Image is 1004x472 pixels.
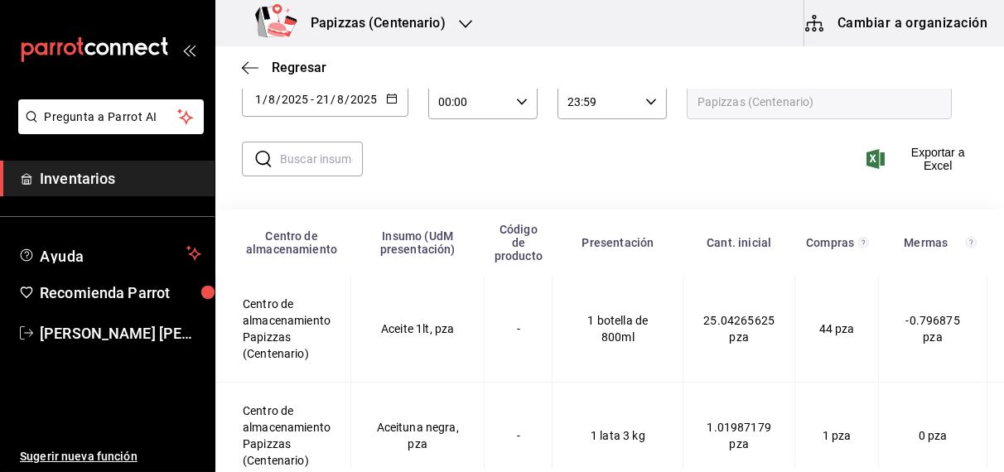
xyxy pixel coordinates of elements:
[889,236,963,249] div: Mermas
[919,429,948,442] span: 0 pza
[966,236,977,249] svg: Total de presentación del insumo mermado en el rango de fechas seleccionado.
[216,276,351,383] td: Centro de almacenamiento Papizzas (Centenario)
[361,229,475,256] div: Insumo (UdM presentación)
[331,93,335,106] span: /
[272,60,326,75] span: Regresar
[350,93,378,106] input: Year
[276,93,281,106] span: /
[280,142,363,176] input: Buscar insumo
[858,236,869,249] svg: Total de presentación del insumo comprado en el rango de fechas seleccionado.
[495,223,543,262] div: Código de producto
[18,99,204,134] button: Pregunta a Parrot AI
[823,429,852,442] span: 1 pza
[553,276,683,383] td: 1 botella de 800ml
[45,108,178,126] span: Pregunta a Parrot AI
[281,93,309,106] input: Year
[12,120,204,137] a: Pregunta a Parrot AI
[351,276,485,383] td: Aceite 1lt, pza
[243,229,341,256] div: Centro de almacenamiento
[316,93,331,106] input: Day
[707,421,771,450] span: 1.01987179 pza
[819,322,855,335] span: 44 pza
[242,60,326,75] button: Regresar
[20,448,201,465] span: Sugerir nueva función
[905,314,959,344] span: -0.796875 pza
[805,236,856,249] div: Compras
[182,43,195,56] button: open_drawer_menu
[268,93,276,106] input: Month
[703,314,775,344] span: 25.04265625 pza
[311,93,314,106] span: -
[40,243,180,263] span: Ayuda
[693,236,785,249] div: Cant. inicial
[263,93,268,106] span: /
[336,93,345,106] input: Month
[40,322,201,344] span: [PERSON_NAME] [PERSON_NAME]
[485,276,553,383] td: -
[870,146,977,172] button: Exportar a Excel
[254,93,263,106] input: Day
[297,13,446,33] h3: Papizzas (Centenario)
[40,167,201,190] span: Inventarios
[40,282,201,304] span: Recomienda Parrot
[562,236,673,249] div: Presentación
[345,93,350,106] span: /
